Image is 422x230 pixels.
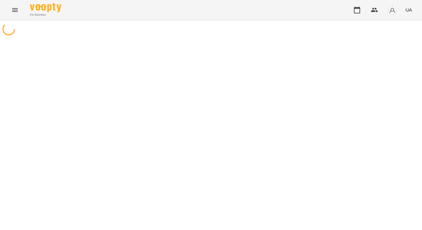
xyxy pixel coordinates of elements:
button: UA [403,4,415,16]
span: UA [405,7,412,13]
button: Menu [7,2,22,17]
span: For Business [30,13,61,17]
img: avatar_s.png [388,6,397,14]
img: Voopty Logo [30,3,61,12]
